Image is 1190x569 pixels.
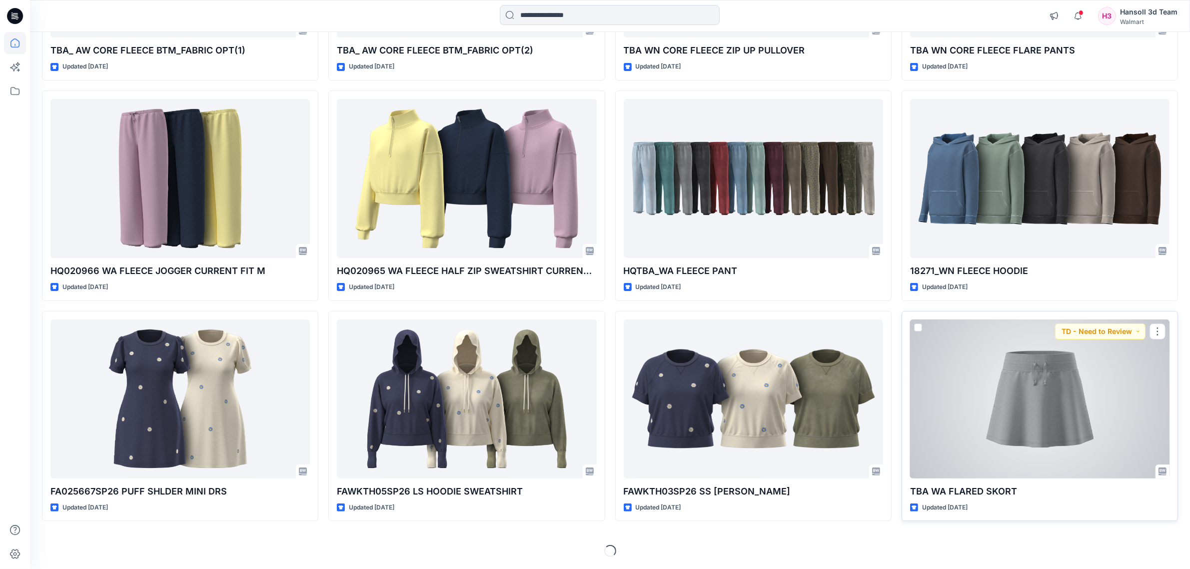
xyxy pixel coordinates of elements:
[1120,18,1178,25] div: Walmart
[1120,6,1178,18] div: Hansoll 3d Team
[624,99,883,258] a: HQTBA_WA FLEECE PANT
[922,61,968,72] p: Updated [DATE]
[636,502,681,513] p: Updated [DATE]
[1098,7,1116,25] div: H3
[50,43,310,57] p: TBA_ AW CORE FLEECE BTM_FABRIC OPT(1)
[910,99,1170,258] a: 18271_WN FLEECE HOODIE
[62,282,108,292] p: Updated [DATE]
[349,282,394,292] p: Updated [DATE]
[922,282,968,292] p: Updated [DATE]
[50,319,310,478] a: FA025667SP26 PUFF SHLDER MINI DRS
[349,502,394,513] p: Updated [DATE]
[636,282,681,292] p: Updated [DATE]
[337,43,596,57] p: TBA_ AW CORE FLEECE BTM_FABRIC OPT(2)
[50,264,310,278] p: HQ020966 WA FLEECE JOGGER CURRENT FIT M
[624,319,883,478] a: FAWKTH03SP26 SS RAGLAN SWEATSHIRT
[636,61,681,72] p: Updated [DATE]
[337,484,596,498] p: FAWKTH05SP26 LS HOODIE SWEATSHIRT
[337,319,596,478] a: FAWKTH05SP26 LS HOODIE SWEATSHIRT
[50,99,310,258] a: HQ020966 WA FLEECE JOGGER CURRENT FIT M
[337,99,596,258] a: HQ020965 WA FLEECE HALF ZIP SWEATSHIRT CURRENT FIT M
[910,319,1170,478] a: TBA WA FLARED SKORT
[349,61,394,72] p: Updated [DATE]
[62,61,108,72] p: Updated [DATE]
[910,264,1170,278] p: 18271_WN FLEECE HOODIE
[337,264,596,278] p: HQ020965 WA FLEECE HALF ZIP SWEATSHIRT CURRENT FIT M
[50,484,310,498] p: FA025667SP26 PUFF SHLDER MINI DRS
[624,43,883,57] p: TBA WN CORE FLEECE ZIP UP PULLOVER
[62,502,108,513] p: Updated [DATE]
[624,484,883,498] p: FAWKTH03SP26 SS [PERSON_NAME]
[910,43,1170,57] p: TBA WN CORE FLEECE FLARE PANTS
[922,502,968,513] p: Updated [DATE]
[624,264,883,278] p: HQTBA_WA FLEECE PANT
[910,484,1170,498] p: TBA WA FLARED SKORT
